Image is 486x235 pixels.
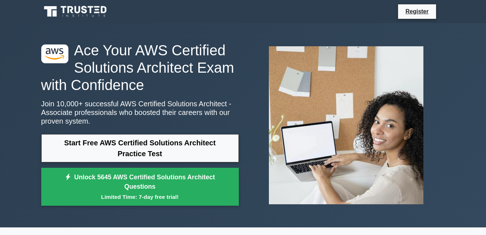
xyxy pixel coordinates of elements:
[41,168,239,206] a: Unlock 5645 AWS Certified Solutions Architect QuestionsLimited Time: 7-day free trial!
[41,134,239,162] a: Start Free AWS Certified Solutions Architect Practice Test
[41,99,239,125] p: Join 10,000+ successful AWS Certified Solutions Architect - Associate professionals who boosted t...
[401,7,433,16] a: Register
[50,193,230,201] small: Limited Time: 7-day free trial!
[41,42,239,94] h1: Ace Your AWS Certified Solutions Architect Exam with Confidence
